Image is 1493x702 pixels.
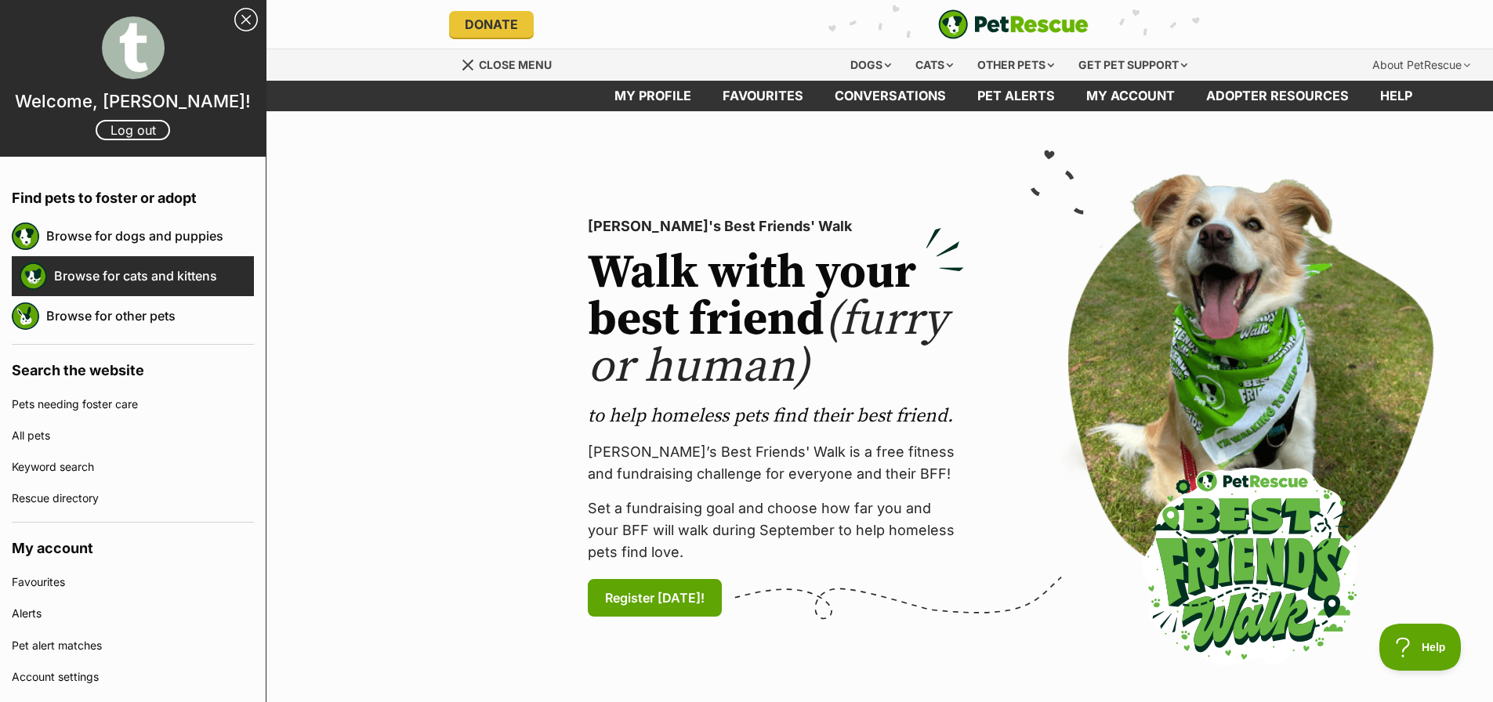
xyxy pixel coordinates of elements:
[588,441,964,485] p: [PERSON_NAME]’s Best Friends' Walk is a free fitness and fundraising challenge for everyone and t...
[966,49,1065,81] div: Other pets
[588,250,964,391] h2: Walk with your best friend
[12,420,254,451] a: All pets
[1364,81,1428,111] a: Help
[1379,624,1462,671] iframe: Help Scout Beacon - Open
[12,661,254,693] a: Account settings
[12,345,254,389] h4: Search the website
[12,523,254,566] h4: My account
[839,49,902,81] div: Dogs
[938,9,1089,39] img: logo-e224e6f780fb5917bec1dbf3a21bbac754714ae5b6737aabdf751b685950b380.svg
[12,172,254,216] h4: Find pets to foster or adopt
[962,81,1071,111] a: Pet alerts
[1361,49,1481,81] div: About PetRescue
[46,219,254,252] a: Browse for dogs and puppies
[588,215,964,237] p: [PERSON_NAME]'s Best Friends' Walk
[479,58,552,71] span: Close menu
[588,579,722,617] a: Register [DATE]!
[605,588,705,607] span: Register [DATE]!
[234,8,258,31] a: Close Sidebar
[12,598,254,629] a: Alerts
[102,16,165,79] img: profile image
[449,11,534,38] a: Donate
[96,120,170,140] a: Log out
[819,81,962,111] a: conversations
[12,389,254,420] a: Pets needing foster care
[1190,81,1364,111] a: Adopter resources
[938,9,1089,39] a: PetRescue
[12,483,254,514] a: Rescue directory
[12,451,254,483] a: Keyword search
[904,49,964,81] div: Cats
[588,291,948,396] span: (furry or human)
[1071,81,1190,111] a: My account
[12,302,39,330] img: petrescue logo
[707,81,819,111] a: Favourites
[1067,49,1198,81] div: Get pet support
[12,630,254,661] a: Pet alert matches
[20,262,47,290] img: petrescue logo
[54,259,254,292] a: Browse for cats and kittens
[461,49,563,78] a: Menu
[12,566,254,598] a: Favourites
[46,299,254,332] a: Browse for other pets
[12,223,39,250] img: petrescue logo
[588,498,964,563] p: Set a fundraising goal and choose how far you and your BFF will walk during September to help hom...
[599,81,707,111] a: My profile
[588,403,964,429] p: to help homeless pets find their best friend.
